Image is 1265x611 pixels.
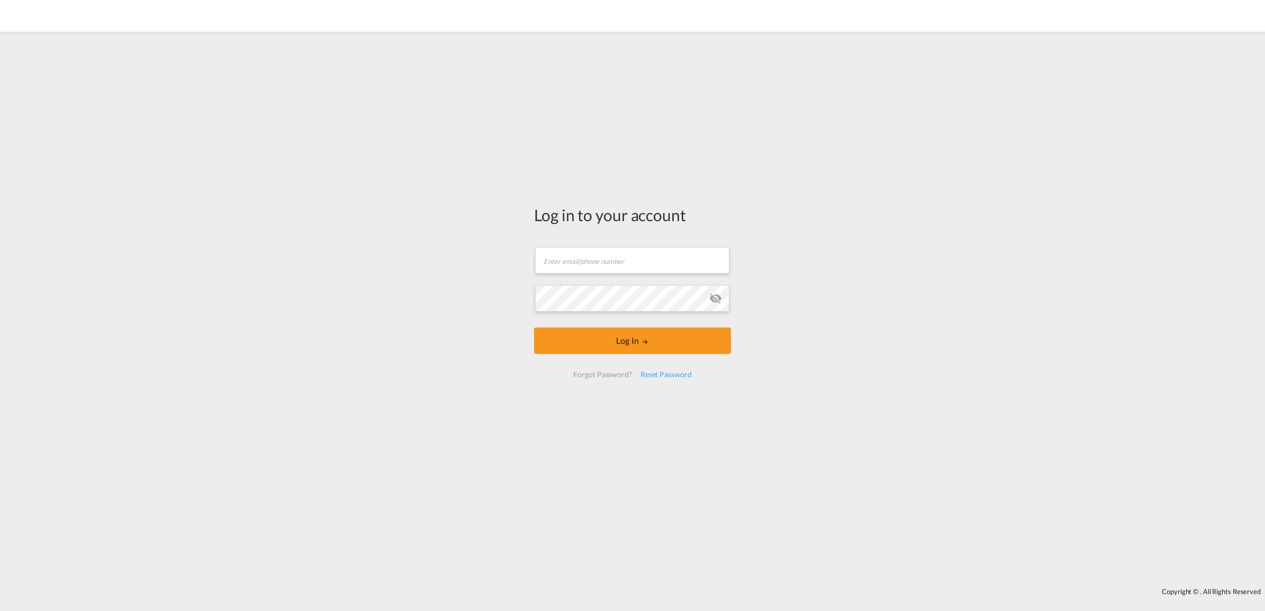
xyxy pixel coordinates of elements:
[534,204,731,226] div: Log in to your account
[534,327,731,354] button: LOGIN
[636,365,696,384] div: Reset Password
[709,292,722,305] md-icon: icon-eye-off
[535,247,729,273] input: Enter email/phone number
[569,365,636,384] div: Forgot Password?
